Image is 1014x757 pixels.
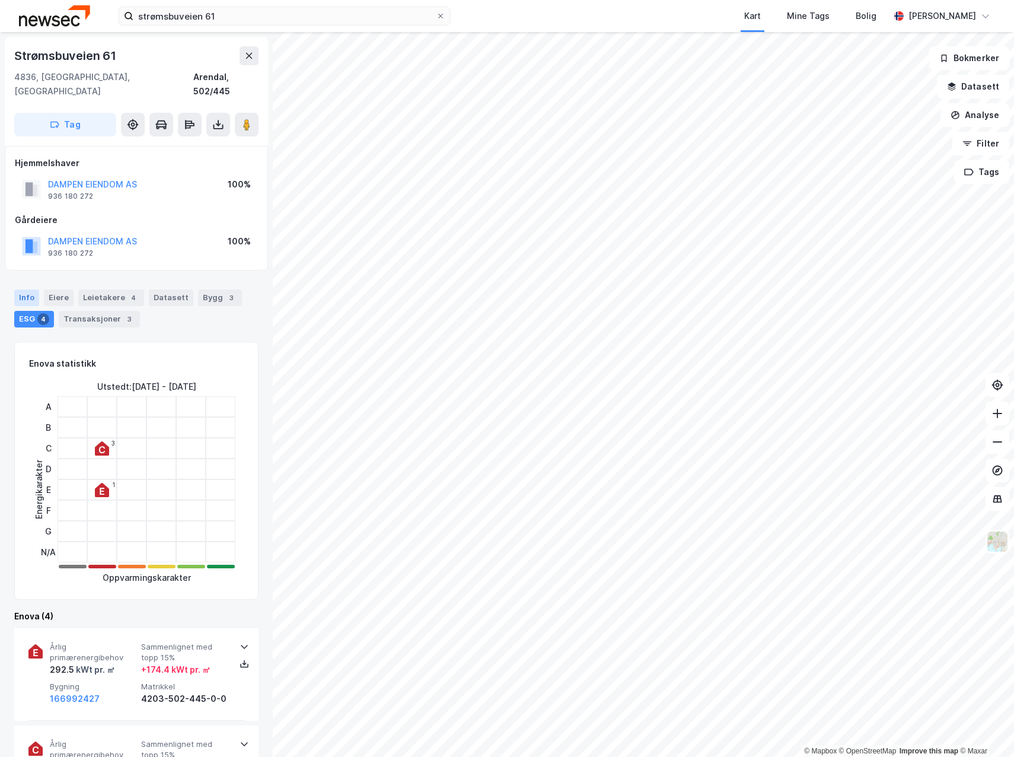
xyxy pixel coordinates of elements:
div: 4836, [GEOGRAPHIC_DATA], [GEOGRAPHIC_DATA] [14,70,193,98]
div: [PERSON_NAME] [908,9,976,23]
div: Bolig [856,9,876,23]
div: N/A [41,542,56,562]
span: Bygning [50,682,136,692]
button: Tags [954,160,1009,184]
div: 1 [112,481,115,488]
div: Hjemmelshaver [15,156,258,170]
div: 936 180 272 [48,249,93,258]
div: 3 [111,440,115,447]
button: Tag [14,113,116,136]
div: F [41,500,56,521]
a: Mapbox [804,747,837,755]
div: Kontrollprogram for chat [955,700,1014,757]
div: Strømsbuveien 61 [14,46,119,65]
div: 100% [228,234,251,249]
div: E [41,479,56,500]
div: Oppvarmingskarakter [103,571,191,585]
img: Z [986,530,1009,553]
div: Mine Tags [787,9,830,23]
div: Bygg [198,290,242,306]
iframe: Chat Widget [955,700,1014,757]
div: 3 [123,313,135,325]
div: 936 180 272 [48,192,93,201]
div: Transaksjoner [59,311,140,327]
a: OpenStreetMap [839,747,897,755]
span: Sammenlignet med topp 15% [141,642,228,663]
img: newsec-logo.f6e21ccffca1b3a03d2d.png [19,5,90,26]
div: B [41,417,56,438]
div: C [41,438,56,459]
div: 4 [127,292,139,304]
div: A [41,396,56,417]
div: kWt pr. ㎡ [74,663,115,677]
div: Arendal, 502/445 [193,70,259,98]
div: Enova statistikk [29,357,96,371]
button: Filter [952,132,1009,155]
div: Info [14,290,39,306]
button: Analyse [940,103,1009,127]
div: 100% [228,177,251,192]
div: Energikarakter [32,460,46,519]
div: Utstedt : [DATE] - [DATE] [97,380,196,394]
div: + 174.4 kWt pr. ㎡ [141,663,211,677]
span: Årlig primærenergibehov [50,642,136,663]
a: Improve this map [900,747,958,755]
div: 3 [225,292,237,304]
div: Kart [744,9,761,23]
button: 166992427 [50,692,100,706]
button: Datasett [937,75,1009,98]
div: Eiere [44,290,74,306]
div: Datasett [149,290,193,306]
div: G [41,521,56,542]
div: ESG [14,311,54,327]
div: 4203-502-445-0-0 [141,692,228,706]
input: Søk på adresse, matrikkel, gårdeiere, leietakere eller personer [133,7,436,25]
button: Bokmerker [929,46,1009,70]
div: D [41,459,56,479]
div: Gårdeiere [15,213,258,227]
div: Enova (4) [14,609,259,624]
span: Matrikkel [141,682,228,692]
div: Leietakere [78,290,144,306]
div: 4 [37,313,49,325]
div: 292.5 [50,663,115,677]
